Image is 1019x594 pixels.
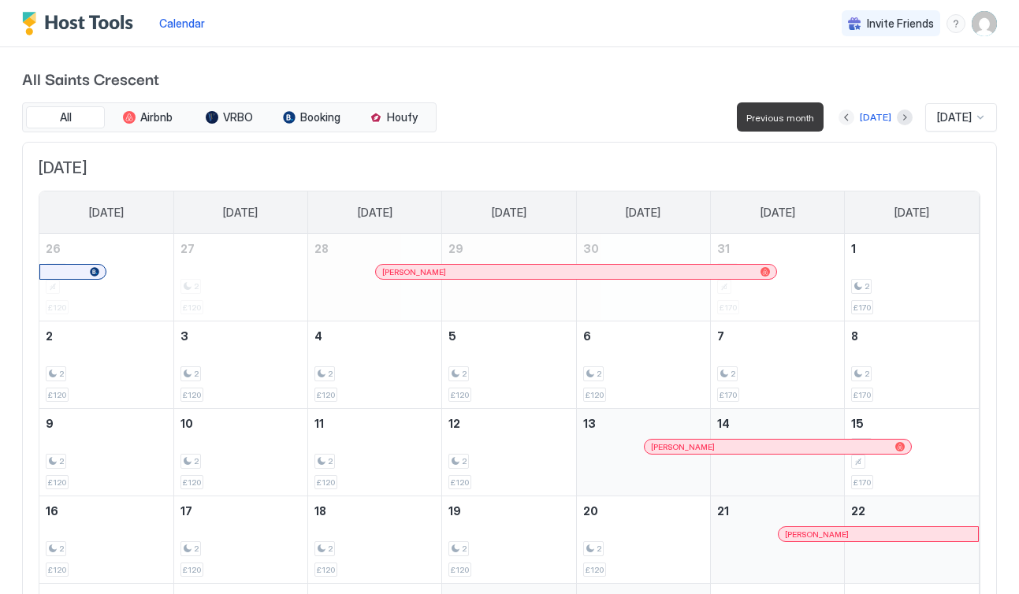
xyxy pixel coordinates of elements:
span: 16 [46,504,58,518]
span: £170 [720,390,737,400]
a: October 30, 2025 [577,234,710,263]
td: October 31, 2025 [710,234,844,321]
a: November 13, 2025 [577,409,710,438]
a: October 31, 2025 [711,234,844,263]
span: Airbnb [140,110,173,124]
span: £170 [854,390,871,400]
span: £120 [586,390,604,400]
span: 2 [46,329,53,343]
span: 13 [583,417,596,430]
span: £120 [183,477,201,488]
span: 2 [59,456,64,466]
td: November 19, 2025 [442,496,576,584]
span: 18 [314,504,326,518]
a: November 17, 2025 [174,496,307,525]
a: Sunday [73,191,139,234]
td: November 5, 2025 [442,321,576,409]
span: 22 [851,504,865,518]
a: November 12, 2025 [442,409,575,438]
button: Airbnb [108,106,187,128]
span: 2 [328,369,333,379]
td: November 16, 2025 [39,496,173,584]
a: November 5, 2025 [442,321,575,351]
td: November 3, 2025 [173,321,307,409]
a: November 21, 2025 [711,496,844,525]
span: 20 [583,504,598,518]
span: £170 [854,477,871,488]
span: [DATE] [89,206,124,220]
span: £120 [48,477,66,488]
a: October 26, 2025 [39,234,173,263]
span: £120 [451,477,469,488]
span: 17 [180,504,192,518]
a: Thursday [610,191,676,234]
span: 31 [717,242,730,255]
span: Calendar [159,17,205,30]
span: Booking [300,110,340,124]
div: [PERSON_NAME] [785,529,972,540]
a: Host Tools Logo [22,12,140,35]
span: £120 [183,565,201,575]
a: October 29, 2025 [442,234,575,263]
a: November 6, 2025 [577,321,710,351]
span: 2 [194,369,199,379]
span: All Saints Crescent [22,66,997,90]
div: menu [946,14,965,33]
span: 2 [462,544,467,554]
a: Saturday [879,191,945,234]
a: November 8, 2025 [845,321,979,351]
a: November 4, 2025 [308,321,441,351]
a: Friday [745,191,811,234]
span: 2 [865,369,869,379]
a: November 9, 2025 [39,409,173,438]
button: Booking [272,106,351,128]
td: October 30, 2025 [576,234,710,321]
span: 8 [851,329,858,343]
a: November 15, 2025 [845,409,979,438]
a: Wednesday [476,191,542,234]
span: £120 [451,390,469,400]
a: November 20, 2025 [577,496,710,525]
span: 27 [180,242,195,255]
span: [DATE] [626,206,660,220]
td: November 20, 2025 [576,496,710,584]
button: All [26,106,105,128]
a: November 14, 2025 [711,409,844,438]
span: 7 [717,329,724,343]
span: 21 [717,504,729,518]
td: November 8, 2025 [845,321,979,409]
a: November 3, 2025 [174,321,307,351]
span: 2 [194,456,199,466]
span: [PERSON_NAME] [651,442,715,452]
td: November 2, 2025 [39,321,173,409]
span: [DATE] [492,206,526,220]
span: £120 [586,565,604,575]
span: [DATE] [39,158,980,178]
td: November 17, 2025 [173,496,307,584]
td: November 7, 2025 [710,321,844,409]
span: [DATE] [761,206,795,220]
td: November 21, 2025 [710,496,844,584]
td: November 6, 2025 [576,321,710,409]
span: 9 [46,417,54,430]
div: User profile [972,11,997,36]
span: [DATE] [223,206,258,220]
div: [DATE] [860,110,891,124]
span: 2 [865,281,869,291]
td: November 22, 2025 [845,496,979,584]
td: November 9, 2025 [39,409,173,496]
td: October 26, 2025 [39,234,173,321]
span: 26 [46,242,61,255]
span: Previous month [746,112,814,124]
span: 2 [328,544,333,554]
a: October 27, 2025 [174,234,307,263]
span: [DATE] [937,110,972,124]
td: November 10, 2025 [173,409,307,496]
td: November 1, 2025 [845,234,979,321]
a: November 18, 2025 [308,496,441,525]
a: November 16, 2025 [39,496,173,525]
button: Next month [897,110,913,125]
td: November 15, 2025 [845,409,979,496]
span: 2 [194,544,199,554]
